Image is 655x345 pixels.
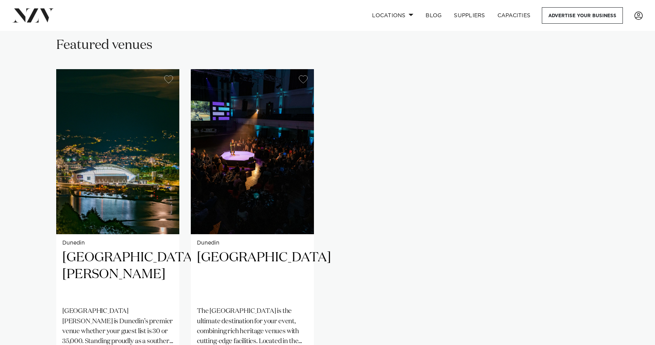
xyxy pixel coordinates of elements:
h2: Featured venues [56,37,153,54]
small: Dunedin [197,240,308,246]
img: nzv-logo.png [12,8,54,22]
a: SUPPLIERS [448,7,491,24]
a: Capacities [491,7,537,24]
h2: [GEOGRAPHIC_DATA] [197,249,308,301]
small: Dunedin [62,240,173,246]
a: Advertise your business [542,7,623,24]
a: Locations [366,7,419,24]
a: BLOG [419,7,448,24]
h2: [GEOGRAPHIC_DATA][PERSON_NAME] [62,249,173,301]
